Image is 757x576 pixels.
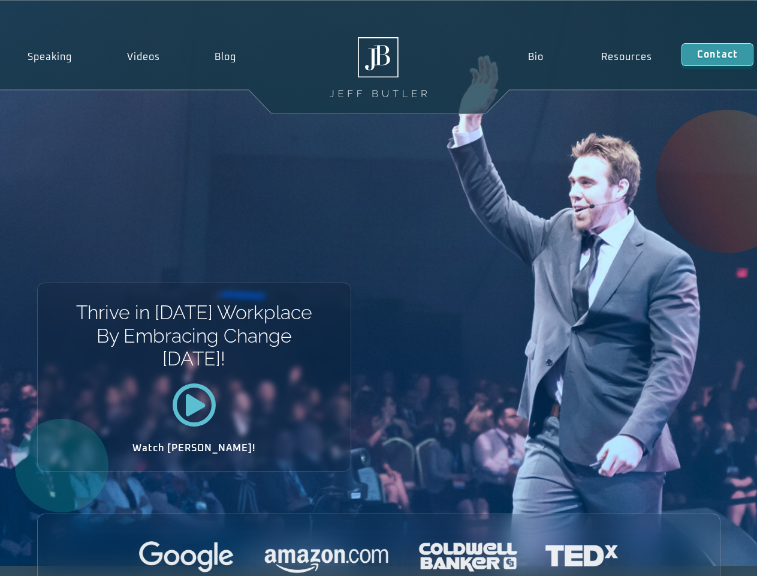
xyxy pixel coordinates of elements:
span: Contact [697,50,738,59]
a: Contact [681,43,753,66]
a: Blog [187,43,264,71]
h1: Thrive in [DATE] Workplace By Embracing Change [DATE]! [75,301,313,370]
a: Videos [99,43,188,71]
h2: Watch [PERSON_NAME]! [80,443,309,453]
nav: Menu [499,43,681,71]
a: Resources [572,43,681,71]
a: Bio [499,43,572,71]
